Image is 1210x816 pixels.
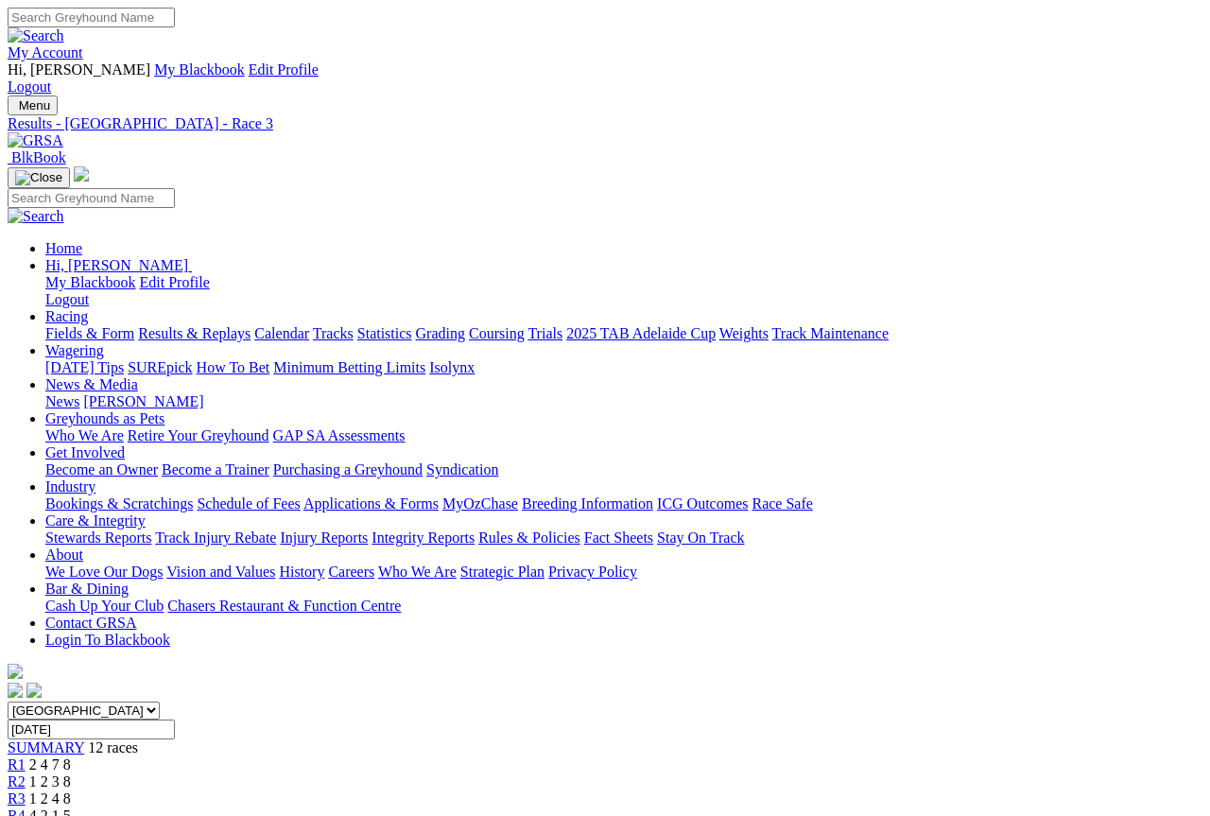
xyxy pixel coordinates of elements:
[45,598,164,614] a: Cash Up Your Club
[719,325,769,341] a: Weights
[154,61,245,78] a: My Blackbook
[8,167,70,188] button: Toggle navigation
[45,308,88,324] a: Racing
[197,359,270,375] a: How To Bet
[45,342,104,358] a: Wagering
[167,598,401,614] a: Chasers Restaurant & Function Centre
[162,461,269,477] a: Become a Trainer
[45,359,1202,376] div: Wagering
[45,240,82,256] a: Home
[45,564,163,580] a: We Love Our Dogs
[8,115,1202,132] a: Results - [GEOGRAPHIC_DATA] - Race 3
[45,461,158,477] a: Become an Owner
[548,564,637,580] a: Privacy Policy
[426,461,498,477] a: Syndication
[566,325,716,341] a: 2025 TAB Adelaide Cup
[8,720,175,739] input: Select date
[45,512,146,529] a: Care & Integrity
[416,325,465,341] a: Grading
[8,773,26,790] span: R2
[45,274,1202,308] div: Hi, [PERSON_NAME]
[29,790,71,807] span: 1 2 4 8
[45,393,79,409] a: News
[45,325,1202,342] div: Racing
[45,547,83,563] a: About
[8,61,1202,95] div: My Account
[26,683,42,698] img: twitter.svg
[45,564,1202,581] div: About
[45,530,1202,547] div: Care & Integrity
[273,461,423,477] a: Purchasing a Greyhound
[8,44,83,61] a: My Account
[45,495,193,512] a: Bookings & Scratchings
[155,530,276,546] a: Track Injury Rebate
[429,359,475,375] a: Isolynx
[45,427,124,443] a: Who We Are
[378,564,457,580] a: Who We Are
[45,478,95,495] a: Industry
[11,149,66,165] span: BlkBook
[45,257,192,273] a: Hi, [PERSON_NAME]
[249,61,319,78] a: Edit Profile
[8,78,51,95] a: Logout
[45,359,124,375] a: [DATE] Tips
[8,149,66,165] a: BlkBook
[8,756,26,773] a: R1
[8,188,175,208] input: Search
[752,495,812,512] a: Race Safe
[8,61,150,78] span: Hi, [PERSON_NAME]
[460,564,544,580] a: Strategic Plan
[45,461,1202,478] div: Get Involved
[280,530,368,546] a: Injury Reports
[45,274,136,290] a: My Blackbook
[88,739,138,755] span: 12 races
[584,530,653,546] a: Fact Sheets
[140,274,210,290] a: Edit Profile
[273,427,406,443] a: GAP SA Assessments
[45,530,151,546] a: Stewards Reports
[197,495,300,512] a: Schedule of Fees
[328,564,374,580] a: Careers
[8,8,175,27] input: Search
[478,530,580,546] a: Rules & Policies
[8,27,64,44] img: Search
[166,564,275,580] a: Vision and Values
[128,359,192,375] a: SUREpick
[45,291,89,307] a: Logout
[45,444,125,460] a: Get Involved
[313,325,354,341] a: Tracks
[8,739,84,755] span: SUMMARY
[128,427,269,443] a: Retire Your Greyhound
[8,95,58,115] button: Toggle navigation
[45,598,1202,615] div: Bar & Dining
[45,376,138,392] a: News & Media
[8,132,63,149] img: GRSA
[372,530,475,546] a: Integrity Reports
[522,495,653,512] a: Breeding Information
[357,325,412,341] a: Statistics
[19,98,50,113] span: Menu
[29,756,71,773] span: 2 4 7 8
[303,495,439,512] a: Applications & Forms
[45,325,134,341] a: Fields & Form
[45,427,1202,444] div: Greyhounds as Pets
[273,359,425,375] a: Minimum Betting Limits
[279,564,324,580] a: History
[45,495,1202,512] div: Industry
[8,683,23,698] img: facebook.svg
[45,257,188,273] span: Hi, [PERSON_NAME]
[8,790,26,807] a: R3
[15,170,62,185] img: Close
[29,773,71,790] span: 1 2 3 8
[138,325,251,341] a: Results & Replays
[772,325,889,341] a: Track Maintenance
[469,325,525,341] a: Coursing
[657,530,744,546] a: Stay On Track
[45,581,129,597] a: Bar & Dining
[8,208,64,225] img: Search
[657,495,748,512] a: ICG Outcomes
[527,325,562,341] a: Trials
